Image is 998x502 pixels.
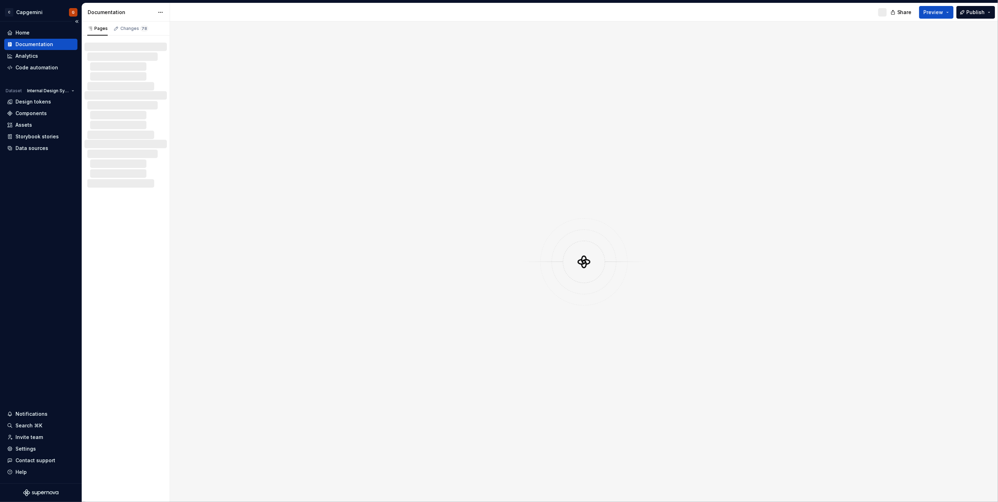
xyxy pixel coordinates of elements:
[88,9,154,16] div: Documentation
[887,6,916,19] button: Share
[16,9,43,16] div: Capgemini
[15,110,47,117] div: Components
[4,408,77,420] button: Notifications
[6,88,22,94] div: Dataset
[15,121,32,128] div: Assets
[4,39,77,50] a: Documentation
[140,26,148,31] span: 78
[4,143,77,154] a: Data sources
[4,27,77,38] a: Home
[924,9,943,16] span: Preview
[15,133,59,140] div: Storybook stories
[87,26,108,31] div: Pages
[4,96,77,107] a: Design tokens
[15,64,58,71] div: Code automation
[4,108,77,119] a: Components
[4,62,77,73] a: Code automation
[5,8,13,17] div: C
[4,466,77,478] button: Help
[72,17,82,26] button: Collapse sidebar
[15,41,53,48] div: Documentation
[15,29,30,36] div: Home
[919,6,954,19] button: Preview
[15,52,38,59] div: Analytics
[897,9,912,16] span: Share
[4,50,77,62] a: Analytics
[4,432,77,443] a: Invite team
[120,26,148,31] div: Changes
[15,445,36,452] div: Settings
[4,443,77,454] a: Settings
[15,410,48,418] div: Notifications
[956,6,995,19] button: Publish
[23,489,58,496] svg: Supernova Logo
[4,119,77,131] a: Assets
[15,422,42,429] div: Search ⌘K
[4,455,77,466] button: Contact support
[15,434,43,441] div: Invite team
[15,457,55,464] div: Contact support
[967,9,985,16] span: Publish
[27,88,69,94] span: Internal Design System
[24,86,77,96] button: Internal Design System
[72,10,75,15] div: G
[15,98,51,105] div: Design tokens
[4,420,77,431] button: Search ⌘K
[1,5,80,20] button: CCapgeminiG
[15,145,48,152] div: Data sources
[15,469,27,476] div: Help
[4,131,77,142] a: Storybook stories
